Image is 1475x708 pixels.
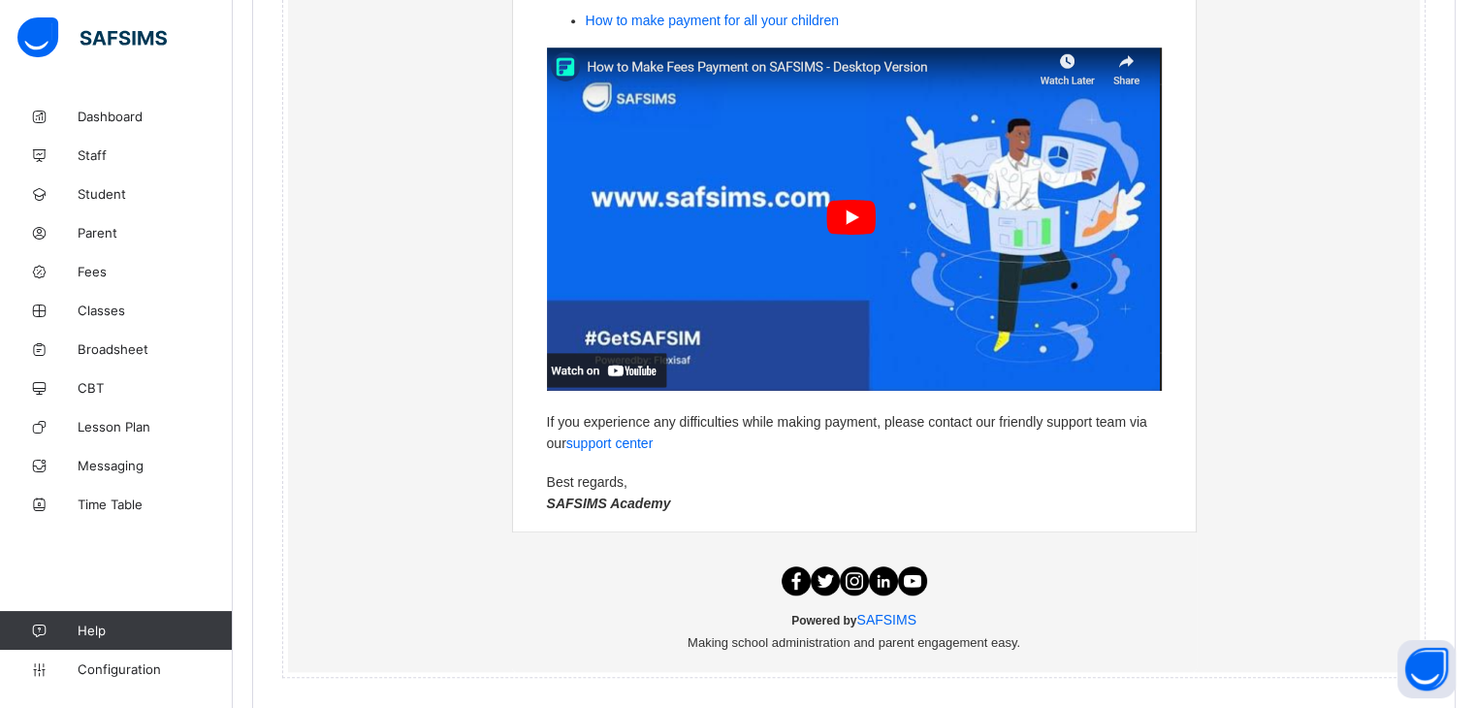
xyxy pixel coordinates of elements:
[547,496,671,511] b: SAFSIMS Academy
[17,17,167,58] img: safsims
[811,566,840,595] img: twitter_alt.png
[78,186,233,202] span: Student
[78,341,233,357] span: Broadsheet
[78,147,233,163] span: Staff
[78,109,233,124] span: Dashboard
[791,614,856,628] b: Powered by
[78,225,233,241] span: Parent
[546,635,1163,650] p: Making school administration and parent engagement easy.
[566,435,654,451] a: support center
[78,380,233,396] span: CBT
[78,497,233,512] span: Time Table
[547,471,1162,516] p: Best regards,
[78,661,232,677] span: Configuration
[898,566,927,595] img: youtube_alt.png
[78,623,232,638] span: Help
[78,419,233,434] span: Lesson Plan
[1397,640,1456,698] button: Open asap
[78,458,233,473] span: Messaging
[547,411,1162,456] p: If you experience any difficulties while making payment, please contact our friendly support team...
[547,48,1162,392] img: safsims-fees-payment-desktop.png
[586,13,839,28] a: How to make payment for all your children
[782,566,811,595] img: facebook_alt.png
[869,566,898,595] img: linkedin_alt.png
[78,303,233,318] span: Classes
[856,612,915,628] a: SAFSIMS
[78,264,233,279] span: Fees
[840,566,869,595] img: instagram_alt.png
